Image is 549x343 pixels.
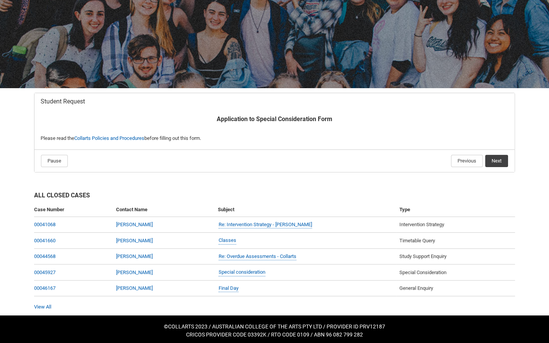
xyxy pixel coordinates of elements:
[34,253,56,259] a: 00044568
[74,135,144,141] a: Collarts Policies and Procedures
[219,253,296,261] a: Re: Overdue Assessments - Collarts
[219,236,236,245] a: Classes
[219,221,312,229] a: Re: Intervention Strategy - [PERSON_NAME]
[399,222,444,227] span: Intervention Strategy
[219,284,239,292] a: Final Day
[217,115,332,123] strong: Application to Special Consideration Form
[116,222,153,227] a: [PERSON_NAME]
[399,238,435,243] span: Timetable Query
[451,155,483,167] button: Previous
[116,253,153,259] a: [PERSON_NAME]
[113,203,214,217] th: Contact Name
[116,285,153,291] a: [PERSON_NAME]
[41,135,508,142] p: Please read the before filling out this form.
[116,269,153,275] a: [PERSON_NAME]
[396,203,515,217] th: Type
[34,222,56,227] a: 00041068
[34,203,113,217] th: Case Number
[34,191,515,203] h2: All Closed Cases
[485,155,508,167] button: Next
[219,268,265,276] a: Special consideration
[34,285,56,291] a: 00046167
[399,269,446,275] span: Special Consideration
[399,285,433,291] span: General Enquiry
[34,304,51,310] a: View All Cases
[34,238,56,243] a: 00041660
[41,98,85,105] span: Student Request
[34,93,515,172] article: Redu_Student_Request flow
[399,253,446,259] span: Study Support Enquiry
[116,238,153,243] a: [PERSON_NAME]
[34,269,56,275] a: 00045927
[215,203,396,217] th: Subject
[41,155,68,167] button: Pause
